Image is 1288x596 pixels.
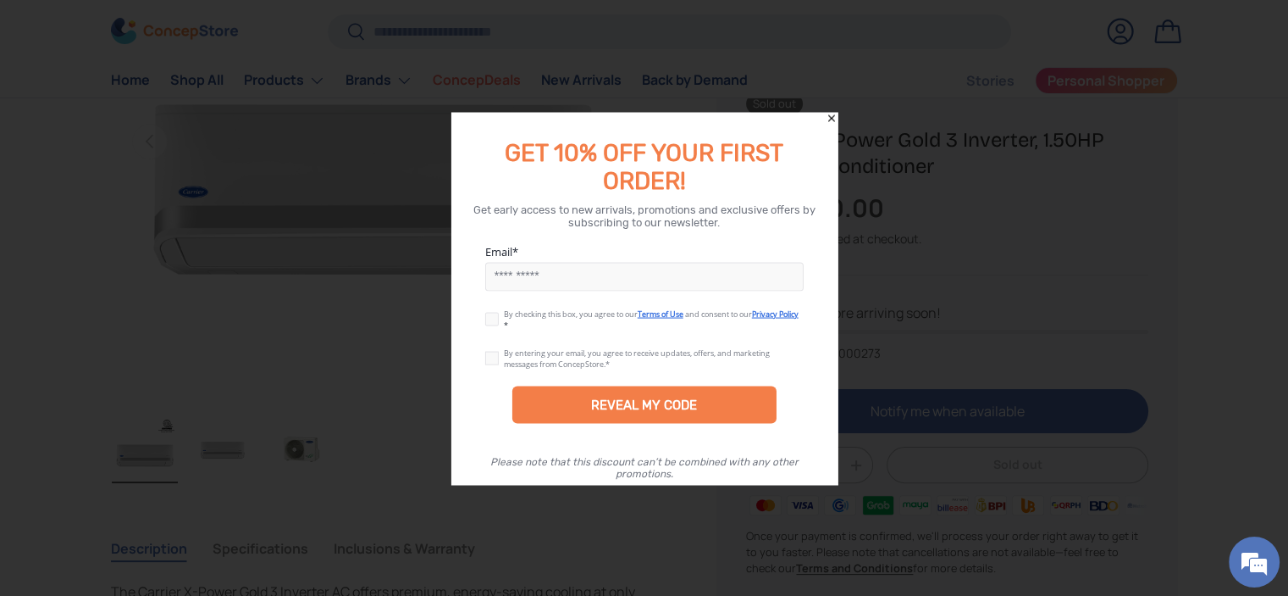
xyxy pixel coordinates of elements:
[468,455,821,479] div: Please note that this discount can’t be combined with any other promotions.
[504,308,638,319] span: By checking this box, you agree to our
[685,308,752,319] span: and consent to our
[504,347,770,369] div: By entering your email, you agree to receive updates, offers, and marketing messages from ConcepS...
[472,203,817,228] div: Get early access to new arrivals, promotions and exclusive offers by subscribing to our newsletter.
[505,138,783,194] span: GET 10% OFF YOUR FIRST ORDER!
[512,386,777,423] div: REVEAL MY CODE
[591,397,697,412] div: REVEAL MY CODE
[98,186,234,357] span: We're online!
[485,243,804,259] label: Email
[88,95,285,117] div: Chat with us now
[8,408,323,467] textarea: Type your message and hit 'Enter'
[638,308,683,319] a: Terms of Use
[278,8,318,49] div: Minimize live chat window
[826,112,837,124] div: Close
[752,308,799,319] a: Privacy Policy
